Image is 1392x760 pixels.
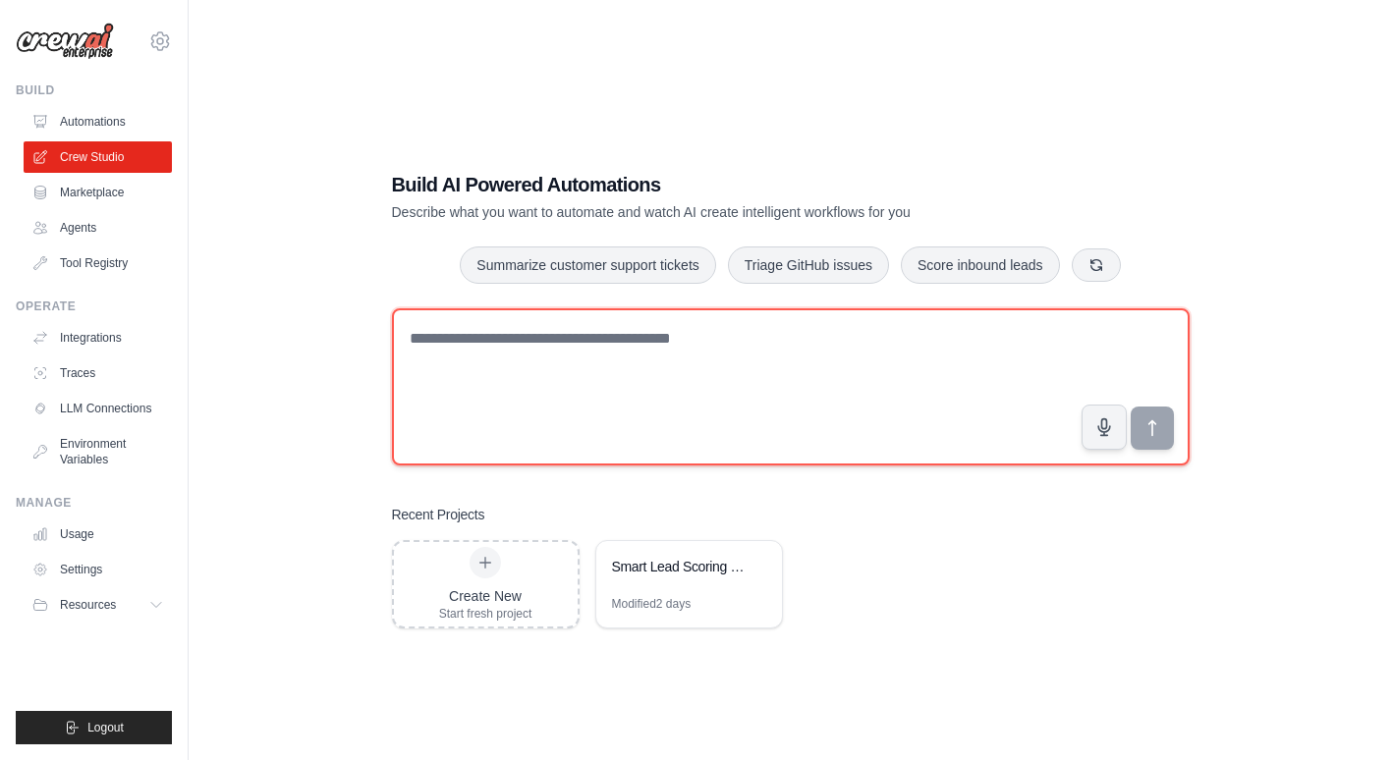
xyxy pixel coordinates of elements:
[392,202,1052,222] p: Describe what you want to automate and watch AI create intelligent workflows for you
[392,505,485,524] h3: Recent Projects
[24,141,172,173] a: Crew Studio
[24,428,172,475] a: Environment Variables
[439,586,532,606] div: Create New
[460,246,715,284] button: Summarize customer support tickets
[24,357,172,389] a: Traces
[24,554,172,585] a: Settings
[24,518,172,550] a: Usage
[1294,666,1392,760] iframe: Chat Widget
[16,711,172,744] button: Logout
[24,212,172,244] a: Agents
[24,589,172,621] button: Resources
[612,557,747,576] div: Smart Lead Scoring & Routing System
[16,82,172,98] div: Build
[24,393,172,424] a: LLM Connections
[901,246,1060,284] button: Score inbound leads
[24,106,172,137] a: Automations
[16,23,114,60] img: Logo
[1082,405,1127,450] button: Click to speak your automation idea
[728,246,889,284] button: Triage GitHub issues
[60,597,116,613] span: Resources
[24,322,172,353] a: Integrations
[24,247,172,279] a: Tool Registry
[87,720,124,735] span: Logout
[392,171,1052,198] h1: Build AI Powered Automations
[24,177,172,208] a: Marketplace
[1072,248,1121,282] button: Get new suggestions
[439,606,532,622] div: Start fresh project
[16,495,172,511] div: Manage
[16,299,172,314] div: Operate
[612,596,692,612] div: Modified 2 days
